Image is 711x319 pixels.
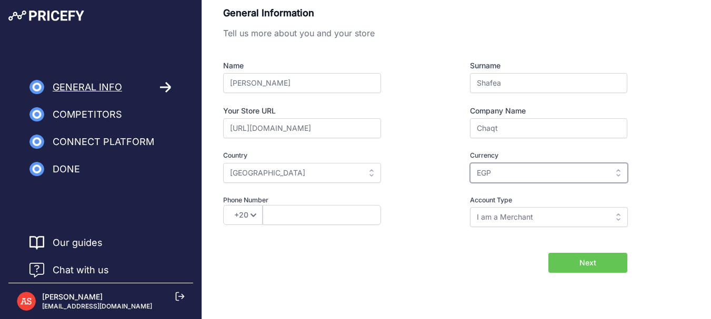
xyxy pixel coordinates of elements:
span: General Info [53,80,122,95]
span: Competitors [53,107,122,122]
button: Next [548,253,627,273]
span: Chat with us [53,263,109,277]
input: Select an option [223,163,381,183]
input: Select an option [470,163,628,183]
input: Select an option [470,207,628,227]
span: Connect Platform [53,135,154,149]
label: Company Name [470,106,627,116]
input: Company LTD [470,118,627,138]
p: Tell us more about you and your store [223,27,627,39]
p: [PERSON_NAME] [42,292,152,302]
label: Country [223,151,419,161]
span: Next [579,258,596,268]
p: [EMAIL_ADDRESS][DOMAIN_NAME] [42,302,152,311]
p: General Information [223,6,627,20]
label: Your Store URL [223,106,419,116]
a: Our guides [53,235,103,250]
label: Name [223,60,419,71]
input: https://www.storeurl.com [223,118,381,138]
label: Currency [470,151,627,161]
label: Surname [470,60,627,71]
a: Chat with us [29,263,109,277]
label: Phone Number [223,195,419,205]
img: Pricefy Logo [8,11,84,21]
label: Account Type [470,195,627,205]
span: Done [53,162,80,177]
